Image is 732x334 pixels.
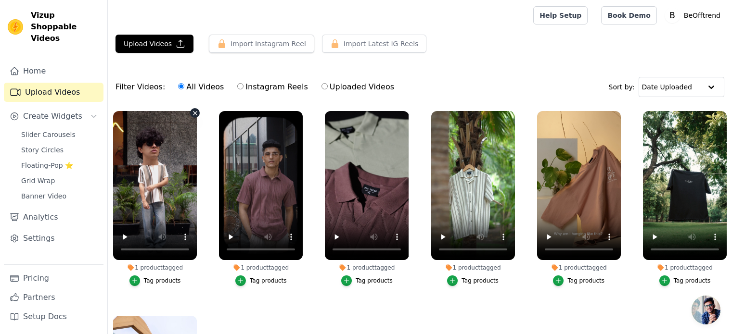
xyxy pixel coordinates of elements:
[321,83,328,89] input: Uploaded Videos
[533,6,588,25] a: Help Setup
[116,35,193,53] button: Upload Videos
[237,81,308,93] label: Instagram Reels
[21,176,55,186] span: Grid Wrap
[190,108,200,118] button: Video Delete
[116,76,399,98] div: Filter Videos:
[15,143,103,157] a: Story Circles
[462,277,499,285] div: Tag products
[21,145,64,155] span: Story Circles
[4,62,103,81] a: Home
[219,264,303,272] div: 1 product tagged
[235,275,287,286] button: Tag products
[4,107,103,126] button: Create Widgets
[680,7,724,24] p: BeOfftrend
[341,275,393,286] button: Tag products
[237,83,244,89] input: Instagram Reels
[4,269,103,288] a: Pricing
[4,307,103,326] a: Setup Docs
[322,35,427,53] button: Import Latest IG Reels
[356,277,393,285] div: Tag products
[23,111,82,122] span: Create Widgets
[113,264,197,272] div: 1 product tagged
[643,264,727,272] div: 1 product tagged
[250,277,287,285] div: Tag products
[537,264,621,272] div: 1 product tagged
[321,81,395,93] label: Uploaded Videos
[344,39,419,49] span: Import Latest IG Reels
[21,161,73,170] span: Floating-Pop ⭐
[669,11,675,20] text: B
[609,77,725,97] div: Sort by:
[209,35,314,53] button: Import Instagram Reel
[144,277,181,285] div: Tag products
[567,277,604,285] div: Tag products
[325,264,409,272] div: 1 product tagged
[15,189,103,203] a: Banner Video
[15,128,103,141] a: Slider Carousels
[15,159,103,172] a: Floating-Pop ⭐
[4,83,103,102] a: Upload Videos
[129,275,181,286] button: Tag products
[4,229,103,248] a: Settings
[447,275,499,286] button: Tag products
[659,275,711,286] button: Tag products
[31,10,100,44] span: Vizup Shoppable Videos
[665,7,724,24] button: B BeOfftrend
[674,277,711,285] div: Tag products
[4,208,103,227] a: Analytics
[553,275,604,286] button: Tag products
[21,191,66,201] span: Banner Video
[601,6,656,25] a: Book Demo
[178,83,184,89] input: All Videos
[15,174,103,187] a: Grid Wrap
[178,81,224,93] label: All Videos
[21,130,76,139] span: Slider Carousels
[8,19,23,35] img: Vizup
[431,264,515,272] div: 1 product tagged
[692,296,720,324] div: Open chat
[4,288,103,307] a: Partners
